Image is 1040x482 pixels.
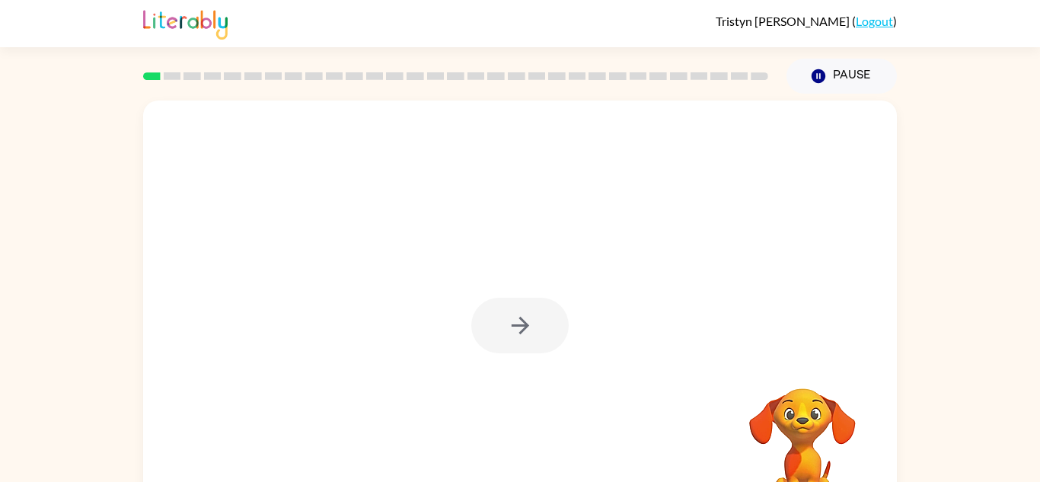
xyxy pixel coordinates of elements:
[716,14,852,28] span: Tristyn [PERSON_NAME]
[786,59,897,94] button: Pause
[143,6,228,40] img: Literably
[856,14,893,28] a: Logout
[716,14,897,28] div: ( )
